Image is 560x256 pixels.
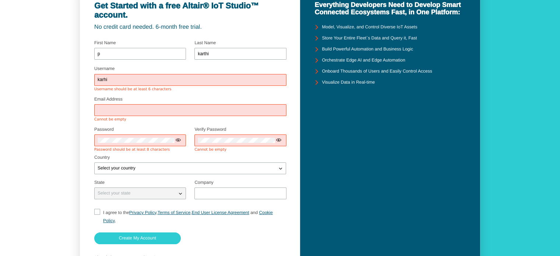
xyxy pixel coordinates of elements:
a: Privacy Policy [129,210,156,215]
a: Terms of Service [158,210,190,215]
unity-typography: Onboard Thousands of Users and Easily Control Access [322,69,432,74]
unity-typography: Store Your Entire Fleet`s Data and Query it, Fast [322,36,417,41]
a: End User License Agreement [192,210,249,215]
span: and [250,210,258,215]
span: I agree to the , , , [103,210,273,223]
unity-typography: Model, Visualize, and Control Diverse IoT Assets [322,25,417,30]
label: Password [94,127,114,132]
unity-typography: Everything Developers Need to Develop Smart Connected Ecosystems Fast, in One Platform: [314,1,466,16]
unity-typography: No credit card needed. 6-month free trial. [94,24,286,31]
unity-typography: Build Powerful Automation and Business Logic [322,47,413,52]
div: Cannot be empty [94,118,286,122]
unity-typography: Visualize Data in Real-time [322,80,375,85]
unity-typography: Orchestrate Edge AI and Edge Automation [322,58,405,63]
div: Cannot be empty [194,148,286,152]
a: Cookie Policy [103,210,273,223]
div: Password should be at least 8 characters [94,148,186,152]
label: Verify Password [194,127,226,132]
div: Username should be at least 6 characters [94,87,286,92]
unity-typography: Get Started with a free Altair® IoT Studio™ account. [94,1,286,20]
label: Username [94,66,115,71]
label: Email Address [94,97,123,102]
